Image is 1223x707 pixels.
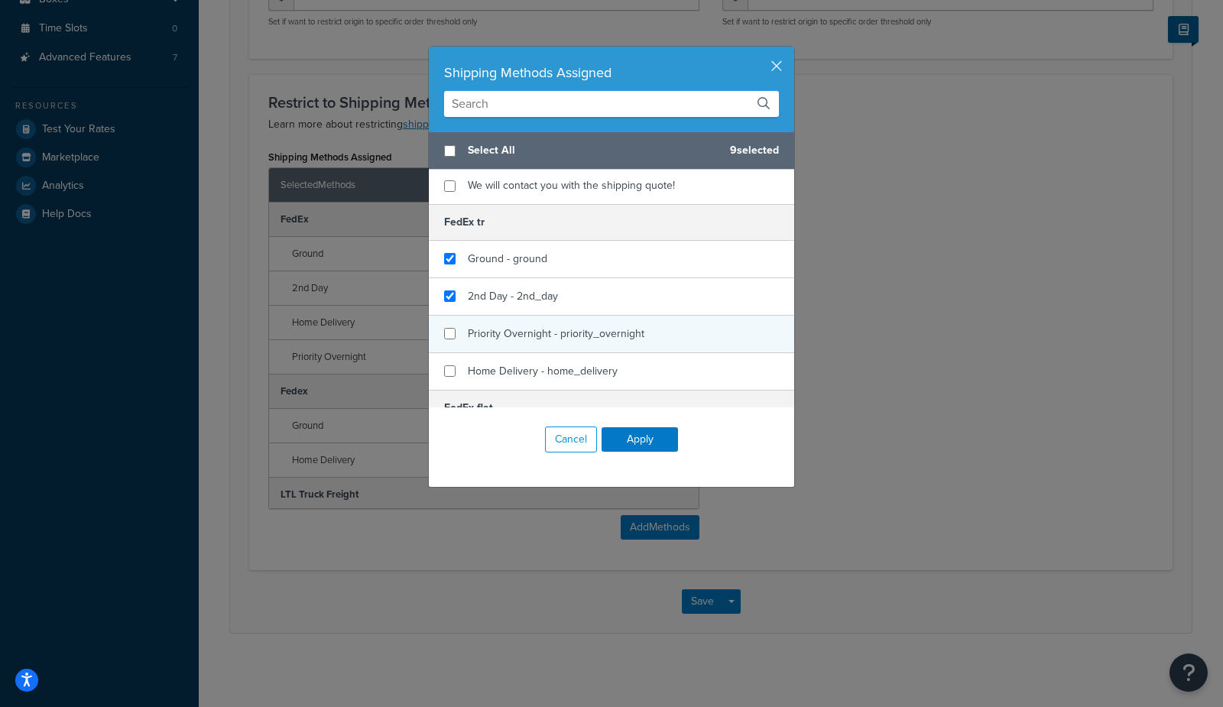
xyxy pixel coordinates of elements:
[444,62,779,83] div: Shipping Methods Assigned
[429,390,794,426] h5: FedEx flat
[468,140,718,161] span: Select All
[468,288,558,304] span: 2nd Day - 2nd_day
[468,251,547,267] span: Ground - ground
[468,326,644,342] span: Priority Overnight - priority_overnight
[468,363,618,379] span: Home Delivery - home_delivery
[429,132,794,170] div: 9 selected
[602,427,678,452] button: Apply
[444,91,779,117] input: Search
[468,177,675,193] span: We will contact you with the shipping quote!
[429,204,794,240] h5: FedEx tr
[545,426,597,452] button: Cancel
